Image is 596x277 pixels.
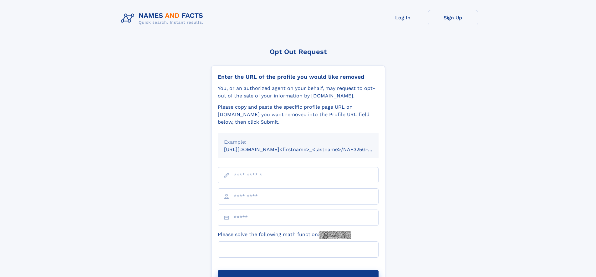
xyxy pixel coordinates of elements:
[118,10,208,27] img: Logo Names and Facts
[218,85,379,100] div: You, or an authorized agent on your behalf, may request to opt-out of the sale of your informatio...
[218,73,379,80] div: Enter the URL of the profile you would like removed
[218,231,351,239] label: Please solve the following math function:
[218,103,379,126] div: Please copy and paste the specific profile page URL on [DOMAIN_NAME] you want removed into the Pr...
[211,48,385,56] div: Opt Out Request
[224,138,372,146] div: Example:
[428,10,478,25] a: Sign Up
[224,146,390,152] small: [URL][DOMAIN_NAME]<firstname>_<lastname>/NAF325G-xxxxxxxx
[378,10,428,25] a: Log In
